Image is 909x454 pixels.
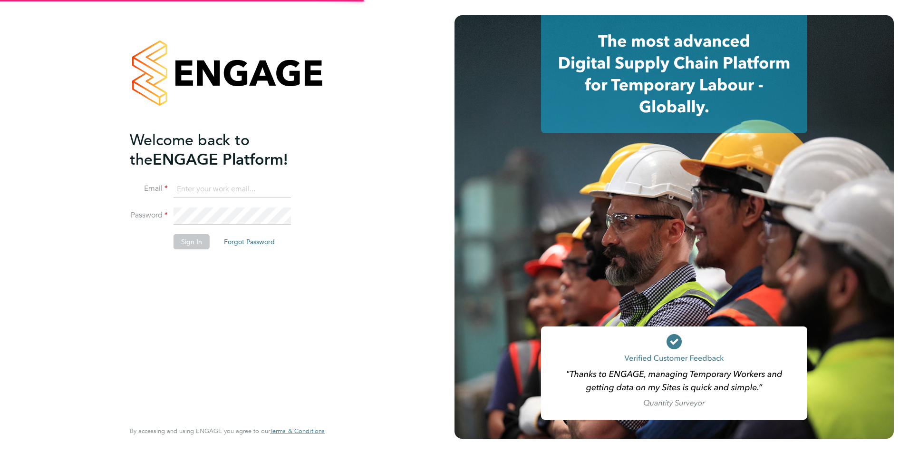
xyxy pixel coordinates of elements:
span: By accessing and using ENGAGE you agree to our [130,427,325,435]
button: Forgot Password [216,234,282,249]
label: Email [130,184,168,194]
button: Sign In [174,234,210,249]
h2: ENGAGE Platform! [130,130,315,169]
label: Password [130,210,168,220]
a: Terms & Conditions [270,427,325,435]
input: Enter your work email... [174,181,291,198]
span: Welcome back to the [130,131,250,169]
